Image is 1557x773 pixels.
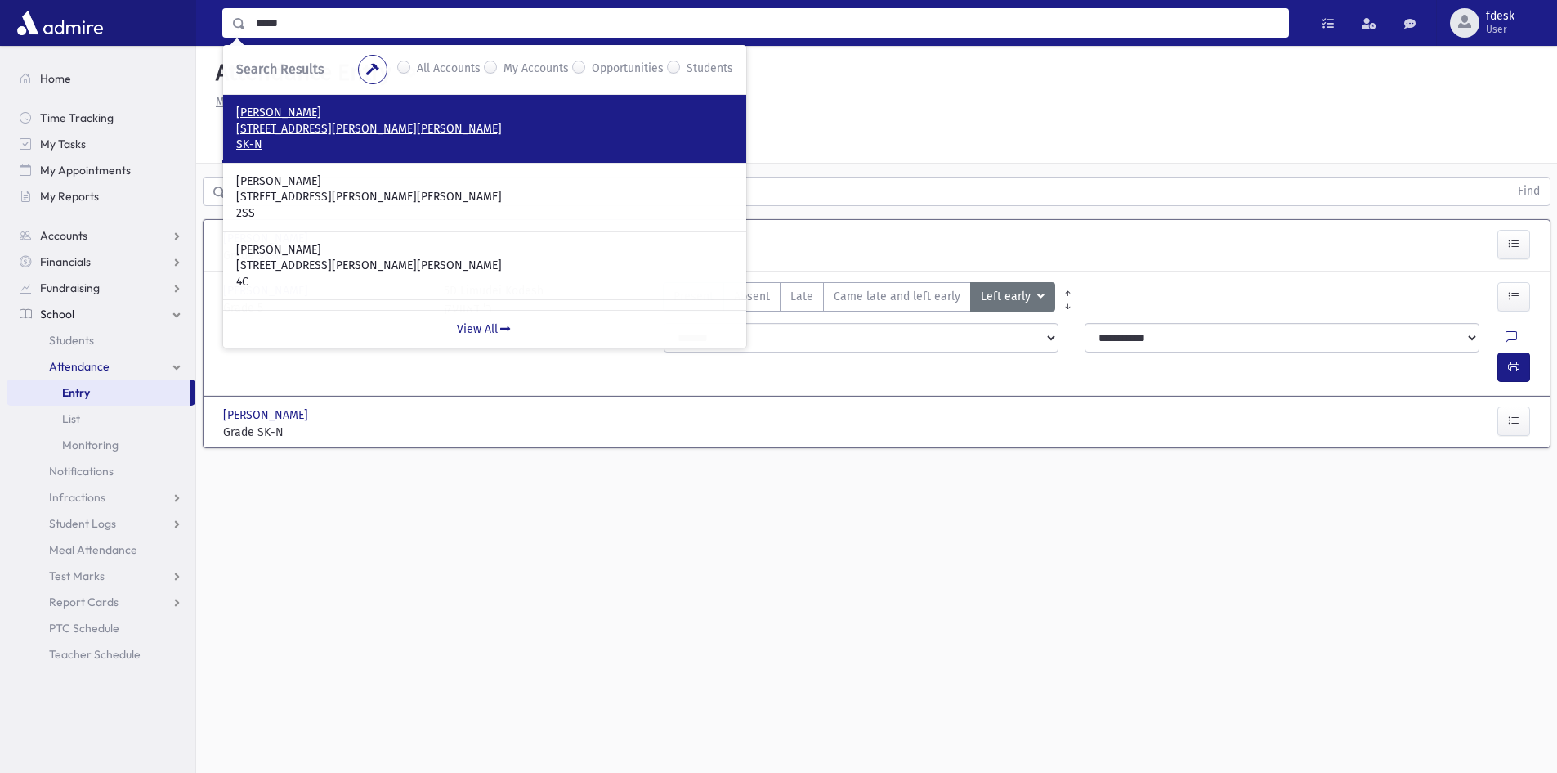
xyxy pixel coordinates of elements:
span: Teacher Schedule [49,647,141,662]
p: [PERSON_NAME] [236,242,733,258]
a: Meal Attendance [7,537,195,563]
span: My Tasks [40,137,86,151]
p: SK-N [236,137,733,153]
a: School [7,301,195,327]
p: 2SS [236,205,733,222]
button: Left early [970,282,1055,312]
p: 4C [236,274,733,290]
span: Notifications [49,464,114,479]
span: [PERSON_NAME] [223,407,311,424]
a: Teacher Schedule [7,641,195,667]
p: [PERSON_NAME] [236,173,733,190]
span: Left early [981,288,1034,306]
a: My Reports [7,183,195,209]
span: Infractions [49,490,105,505]
a: Fundraising [7,275,195,301]
div: AttTypes [663,282,1055,317]
a: Student Logs [7,510,195,537]
span: Came late and left early [834,288,960,305]
a: [PERSON_NAME] [STREET_ADDRESS][PERSON_NAME][PERSON_NAME] 2SS [236,173,733,222]
span: Student Logs [49,516,116,531]
a: Test Marks [7,563,195,589]
a: View All [223,310,746,348]
a: Report Cards [7,589,195,615]
p: [STREET_ADDRESS][PERSON_NAME][PERSON_NAME] [236,258,733,274]
span: Report Cards [49,595,119,609]
span: Test Marks [49,569,105,583]
a: Accounts [7,222,195,249]
a: Infractions [7,484,195,510]
p: [STREET_ADDRESS][PERSON_NAME][PERSON_NAME] [236,121,733,137]
a: [PERSON_NAME] [STREET_ADDRESS][PERSON_NAME][PERSON_NAME] 4C [236,242,733,290]
span: Home [40,71,71,86]
span: Grade SK-N [223,424,427,441]
span: Late [790,288,813,305]
a: Monitoring [7,432,195,458]
span: My Reports [40,189,99,204]
img: AdmirePro [13,7,107,39]
p: [STREET_ADDRESS][PERSON_NAME][PERSON_NAME] [236,189,733,205]
span: Students [49,333,94,348]
a: Single [222,117,280,163]
a: Missing Attendance History [209,95,359,109]
span: Absent [734,288,770,305]
label: Students [687,60,733,79]
label: All Accounts [417,60,481,79]
span: Financials [40,254,91,269]
a: Home [7,65,195,92]
a: My Appointments [7,157,195,183]
span: My Appointments [40,163,131,178]
span: fdesk [1486,10,1514,23]
span: Time Tracking [40,110,114,125]
a: Notifications [7,458,195,484]
span: User [1486,23,1514,36]
a: List [7,406,195,432]
span: PTC Schedule [49,621,119,636]
label: My Accounts [503,60,569,79]
h5: Attendance Entry [209,59,391,87]
label: Opportunities [592,60,664,79]
a: Students [7,327,195,353]
span: Entry [62,385,90,400]
span: School [40,307,74,321]
span: List [62,411,80,426]
span: Search Results [236,61,324,77]
u: Missing Attendance History [216,95,359,109]
span: Accounts [40,228,87,243]
a: [PERSON_NAME] [STREET_ADDRESS][PERSON_NAME][PERSON_NAME] SK-N [236,105,733,153]
a: PTC Schedule [7,615,195,641]
a: Financials [7,249,195,275]
input: Search [246,8,1288,38]
a: Time Tracking [7,105,195,131]
a: Attendance [7,353,195,380]
span: Attendance [49,359,110,374]
button: Find [1508,178,1550,205]
span: Fundraising [40,281,100,295]
span: Meal Attendance [49,542,137,557]
a: My Tasks [7,131,195,157]
span: Monitoring [62,438,119,452]
a: Entry [7,380,190,406]
p: [PERSON_NAME] [236,105,733,121]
